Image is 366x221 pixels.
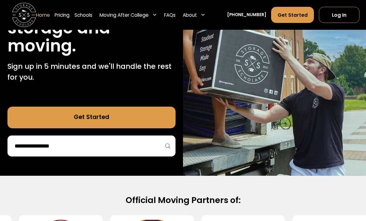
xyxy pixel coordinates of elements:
div: Moving After College [97,7,159,23]
p: Sign up in 5 minutes and we'll handle the rest for you. [7,61,175,83]
a: Get Started [271,7,314,23]
a: [PHONE_NUMBER] [227,12,266,18]
a: Log In [319,7,359,23]
a: FAQs [164,7,176,23]
a: Schools [74,7,92,23]
h2: Official Moving Partners of: [18,195,348,206]
a: home [12,3,36,27]
a: Get Started [7,107,175,128]
h1: Stress free student storage and moving. [7,1,175,55]
div: About [183,11,197,19]
a: Home [36,7,50,23]
div: Moving After College [100,11,149,19]
img: Storage Scholars main logo [12,3,36,27]
div: About [181,7,208,23]
a: Pricing [55,7,69,23]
